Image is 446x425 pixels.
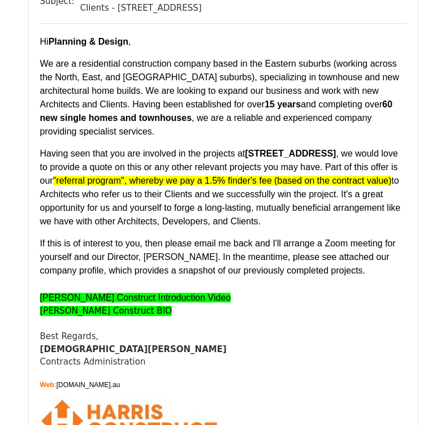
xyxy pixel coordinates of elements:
[40,293,231,302] a: [PERSON_NAME] Construct Introduction Video
[40,306,172,316] a: [PERSON_NAME] Construct BIO
[40,330,406,355] div: Best Regards,
[265,99,301,109] span: 15 years
[49,37,128,46] span: Planning & Design
[53,176,392,185] span: "referral program", whereby we pay a 1.5% finder's fee (based on the contract value)
[40,59,399,136] font: We are a residential construction company based in the Eastern suburbs (working across the North,...
[40,238,396,275] font: If this is of interest to you, then please email me back and I'll arrange a Zoom meeting for your...
[40,37,131,46] font: Hi ,
[40,149,401,226] font: Having seen that you are involved in the projects at , we would love to provide a quote on this o...
[40,355,406,368] div: Contracts Administration
[245,149,336,158] span: [STREET_ADDRESS]
[54,381,57,389] font: :
[40,344,227,354] b: [DEMOGRAPHIC_DATA][PERSON_NAME]
[389,371,446,425] iframe: Chat Widget
[40,381,54,389] font: Web
[57,381,120,389] font: [DOMAIN_NAME]. au
[57,381,120,389] a: [DOMAIN_NAME].au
